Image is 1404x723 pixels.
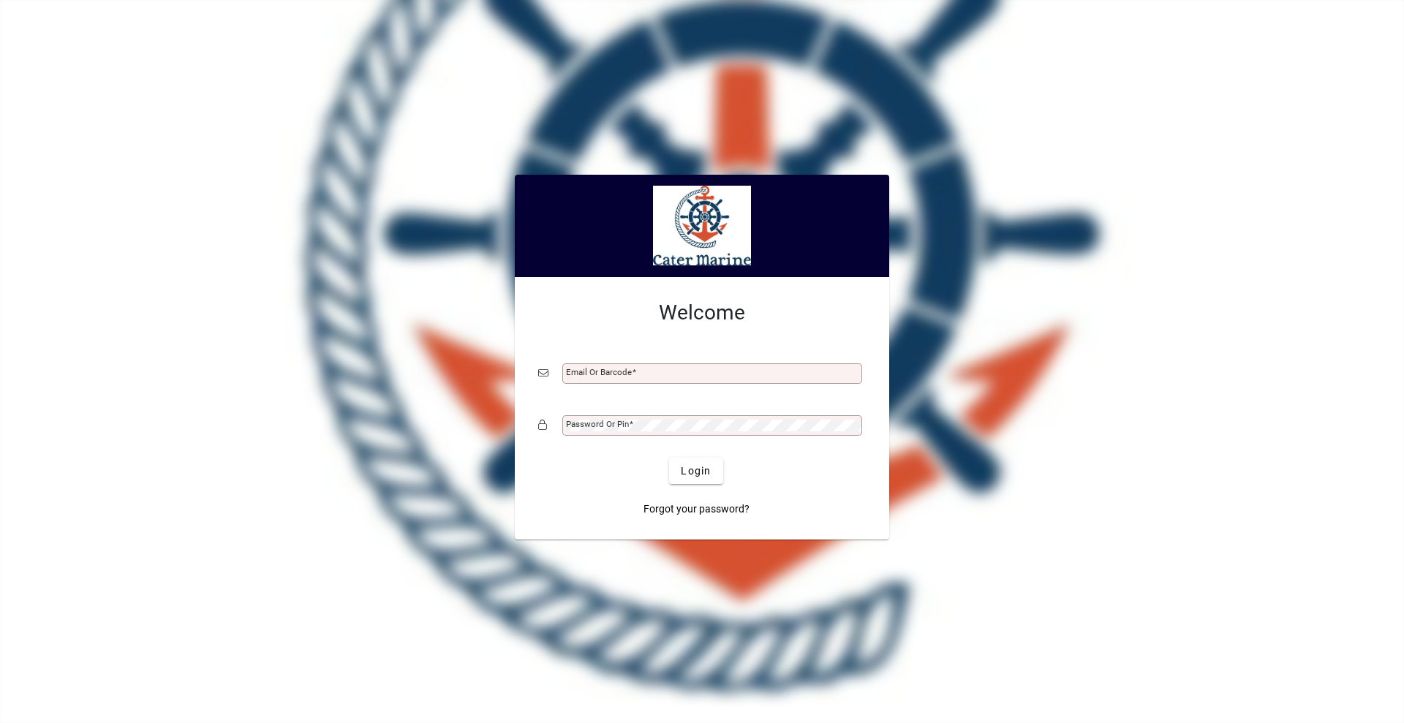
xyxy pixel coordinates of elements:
[638,496,755,522] a: Forgot your password?
[566,367,632,377] mat-label: Email or Barcode
[566,419,629,429] mat-label: Password or Pin
[643,501,750,517] span: Forgot your password?
[669,458,722,484] button: Login
[538,300,866,325] h2: Welcome
[681,463,711,479] span: Login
